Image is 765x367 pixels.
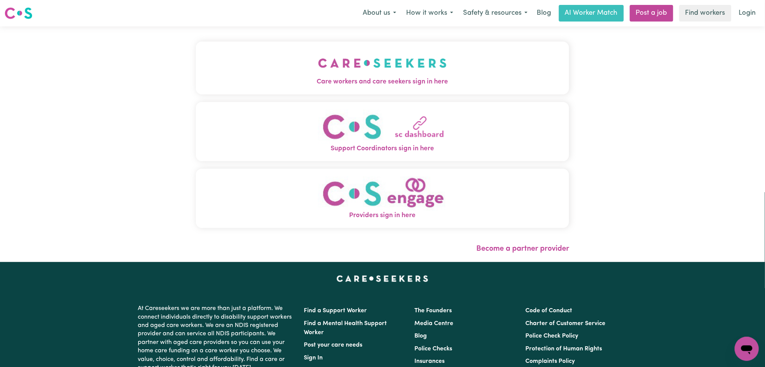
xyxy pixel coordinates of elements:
a: Blog [533,5,556,22]
a: Post your care needs [304,342,363,348]
button: About us [358,5,401,21]
span: Providers sign in here [196,211,570,221]
a: Media Centre [415,321,454,327]
img: Careseekers logo [5,6,32,20]
a: Complaints Policy [525,358,575,364]
a: AI Worker Match [559,5,624,22]
a: Find a Mental Health Support Worker [304,321,387,336]
span: Care workers and care seekers sign in here [196,77,570,87]
a: The Founders [415,308,452,314]
a: Protection of Human Rights [525,346,602,352]
button: How it works [401,5,458,21]
a: Careseekers logo [5,5,32,22]
a: Code of Conduct [525,308,572,314]
button: Support Coordinators sign in here [196,102,570,161]
a: Police Check Policy [525,333,578,339]
a: Find workers [679,5,731,22]
a: Charter of Customer Service [525,321,605,327]
button: Providers sign in here [196,169,570,228]
a: Sign In [304,355,323,361]
a: Become a partner provider [476,245,569,253]
a: Login [734,5,760,22]
a: Careseekers home page [337,276,428,282]
button: Care workers and care seekers sign in here [196,42,570,94]
span: Support Coordinators sign in here [196,144,570,154]
a: Post a job [630,5,673,22]
button: Safety & resources [458,5,533,21]
a: Blog [415,333,427,339]
a: Insurances [415,358,445,364]
a: Find a Support Worker [304,308,367,314]
a: Police Checks [415,346,453,352]
iframe: Button to launch messaging window [735,337,759,361]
